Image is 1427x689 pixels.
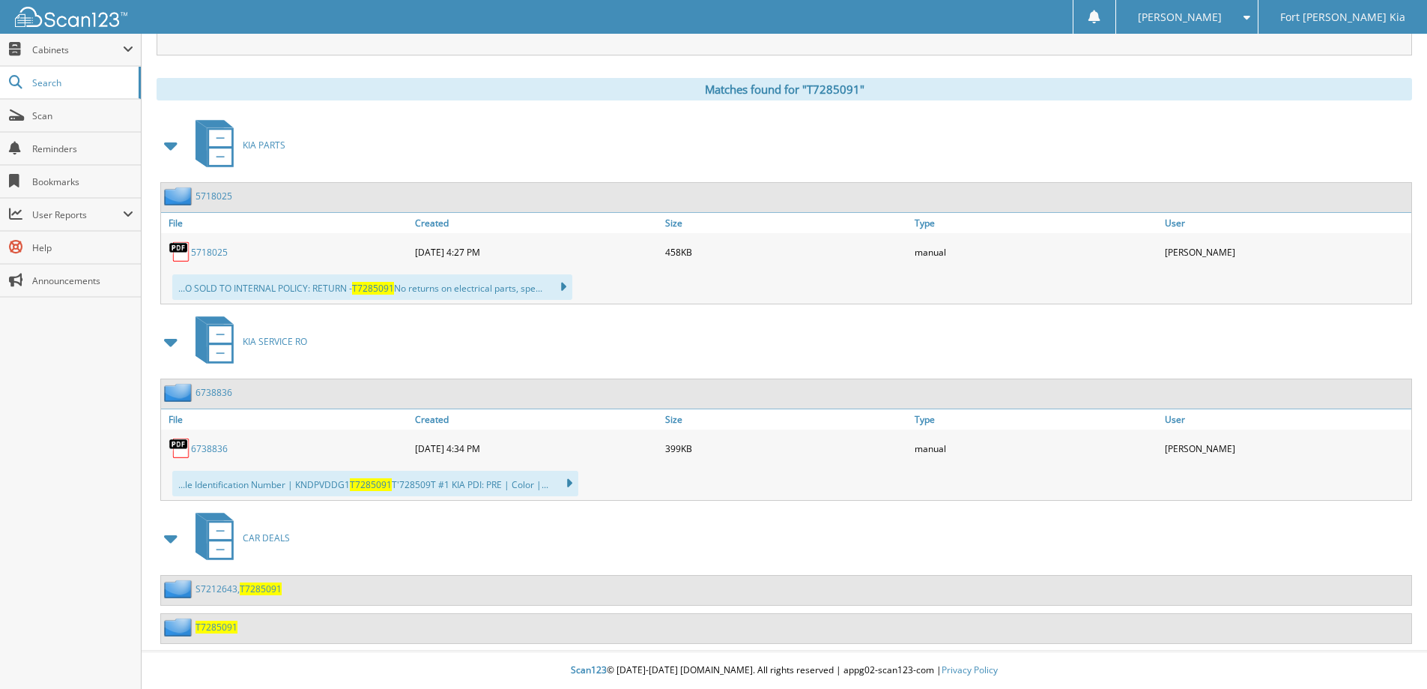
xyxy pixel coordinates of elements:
img: scan123-logo-white.svg [15,7,127,27]
img: PDF.png [169,241,191,263]
span: T7285091 [352,282,394,295]
a: Type [911,409,1161,430]
div: [PERSON_NAME] [1161,433,1411,463]
div: [PERSON_NAME] [1161,237,1411,267]
div: [DATE] 4:34 PM [411,433,661,463]
img: folder2.png [164,580,196,598]
span: Scan [32,109,133,122]
span: [PERSON_NAME] [1138,13,1222,22]
a: CAR DEALS [187,508,290,568]
a: Type [911,213,1161,233]
span: Scan123 [571,664,607,676]
div: 399KB [661,433,912,463]
img: PDF.png [169,437,191,460]
div: 458KB [661,237,912,267]
img: folder2.png [164,383,196,402]
a: File [161,409,411,430]
span: T7285091 [350,478,392,491]
div: manual [911,433,1161,463]
span: KIA PARTS [243,139,285,151]
a: 5718025 [196,190,232,202]
span: Reminders [32,142,133,155]
img: folder2.png [164,187,196,205]
span: User Reports [32,208,123,221]
span: Help [32,241,133,254]
span: Cabinets [32,43,123,56]
span: Fort [PERSON_NAME] Kia [1280,13,1405,22]
span: T7285091 [240,583,282,595]
div: manual [911,237,1161,267]
a: KIA PARTS [187,115,285,175]
a: KIA SERVICE RO [187,312,307,371]
img: folder2.png [164,618,196,637]
a: 6738836 [191,442,228,455]
div: ...le Identification Number | KNDPVDDG1 T'728509T #1 KIA PDI: PRE | Color |... [172,471,578,496]
div: Matches found for "T7285091" [157,78,1412,100]
a: Privacy Policy [942,664,998,676]
span: Search [32,76,131,89]
span: CAR DEALS [243,532,290,544]
a: 5718025 [191,246,228,259]
a: Created [411,213,661,233]
a: User [1161,213,1411,233]
span: Bookmarks [32,175,133,188]
iframe: Chat Widget [1352,617,1427,689]
div: [DATE] 4:27 PM [411,237,661,267]
a: S7212643,T7285091 [196,583,282,595]
span: KIA SERVICE RO [243,335,307,348]
a: Size [661,409,912,430]
div: ...O SOLD TO INTERNAL POLICY: RETURN - No returns on electrical parts, spe... [172,274,572,300]
span: Announcements [32,274,133,287]
a: Size [661,213,912,233]
a: Created [411,409,661,430]
a: T7285091 [196,621,237,634]
a: 6738836 [196,386,232,399]
a: User [1161,409,1411,430]
div: © [DATE]-[DATE] [DOMAIN_NAME]. All rights reserved | appg02-scan123-com | [142,652,1427,689]
a: File [161,213,411,233]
